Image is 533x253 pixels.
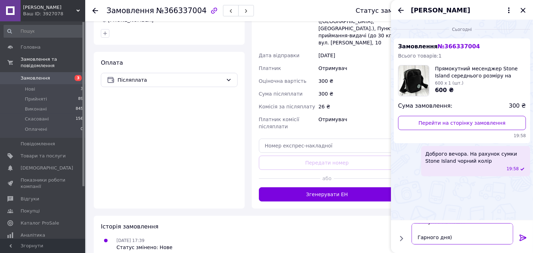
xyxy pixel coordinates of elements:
[21,208,40,214] span: Покупці
[411,6,513,15] button: [PERSON_NAME]
[317,62,397,75] div: Отримувач
[317,87,397,100] div: 300 ₴
[412,223,513,244] textarea: орієнтовно через день після очікуйте на пошті Гарного дня)
[356,7,421,14] div: Статус замовлення
[75,75,82,81] span: 3
[506,166,519,172] span: 19:58 12.10.2025
[21,165,73,171] span: [DEMOGRAPHIC_DATA]
[21,153,66,159] span: Товари та послуги
[394,26,530,33] div: 12.10.2025
[435,87,454,93] span: 600 ₴
[397,6,405,15] button: Назад
[259,65,281,71] span: Платник
[509,102,526,110] span: 300 ₴
[449,27,475,33] span: Сьогодні
[259,187,396,201] button: Згенерувати ЕН
[25,106,47,112] span: Виконані
[81,126,83,133] span: 0
[519,6,527,15] button: Закрити
[101,223,158,230] span: Історія замовлення
[398,65,429,96] img: 6849379257_w100_h100_pryamougolnyj-messendzher-stone.jpg
[107,6,154,15] span: Замовлення
[23,4,76,11] span: Dannemi
[21,220,59,226] span: Каталог ProSale
[259,104,315,109] span: Комісія за післяплату
[317,75,397,87] div: 300 ₴
[435,81,463,86] span: 600 x 1 (шт.)
[397,234,406,243] button: Показати кнопки
[21,56,85,69] span: Замовлення та повідомлення
[21,75,50,81] span: Замовлення
[76,106,83,112] span: 845
[398,43,480,50] span: Замовлення
[21,177,66,190] span: Показники роботи компанії
[398,116,526,130] a: Перейти на сторінку замовлення
[92,7,98,14] div: Повернутися назад
[317,113,397,133] div: Отримувач
[78,96,83,102] span: 89
[398,53,442,59] span: Всього товарів: 1
[25,116,49,122] span: Скасовані
[259,91,303,97] span: Сума післяплати
[25,86,35,92] span: Нові
[118,76,223,84] span: Післяплата
[317,49,397,62] div: [DATE]
[411,6,470,15] span: [PERSON_NAME]
[101,59,123,66] span: Оплата
[23,11,85,17] div: Ваш ID: 3927078
[116,244,173,251] div: Статус змінено: Нове
[259,139,396,153] input: Номер експрес-накладної
[21,44,40,50] span: Головна
[259,53,300,58] span: Дата відправки
[21,196,39,202] span: Відгуки
[437,43,480,50] span: № 366337004
[435,65,526,79] span: Прямокутний месенджер Stone Island середнього розміру на блискавці з широким ременем Чорна чолові...
[398,133,526,139] span: 19:58 12.10.2025
[116,238,145,243] span: [DATE] 17:39
[398,102,452,110] span: Сума замовлення:
[259,117,299,129] span: Платник комісії післяплати
[317,100,397,113] div: 26 ₴
[21,141,55,147] span: Повідомлення
[259,78,306,84] span: Оціночна вартість
[81,86,83,92] span: 3
[317,8,397,49] div: с. [GEOGRAPHIC_DATA] ([GEOGRAPHIC_DATA], [GEOGRAPHIC_DATA].), Пункт приймання-видачі (до 30 кг): ...
[320,175,334,182] span: або
[25,96,47,102] span: Прийняті
[21,232,45,238] span: Аналітика
[25,126,47,133] span: Оплачені
[425,150,526,165] span: Доброго вечора. На рахунок сумки Stone Island чорний колір
[156,6,207,15] span: №366337004
[4,25,84,38] input: Пошук
[76,116,83,122] span: 156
